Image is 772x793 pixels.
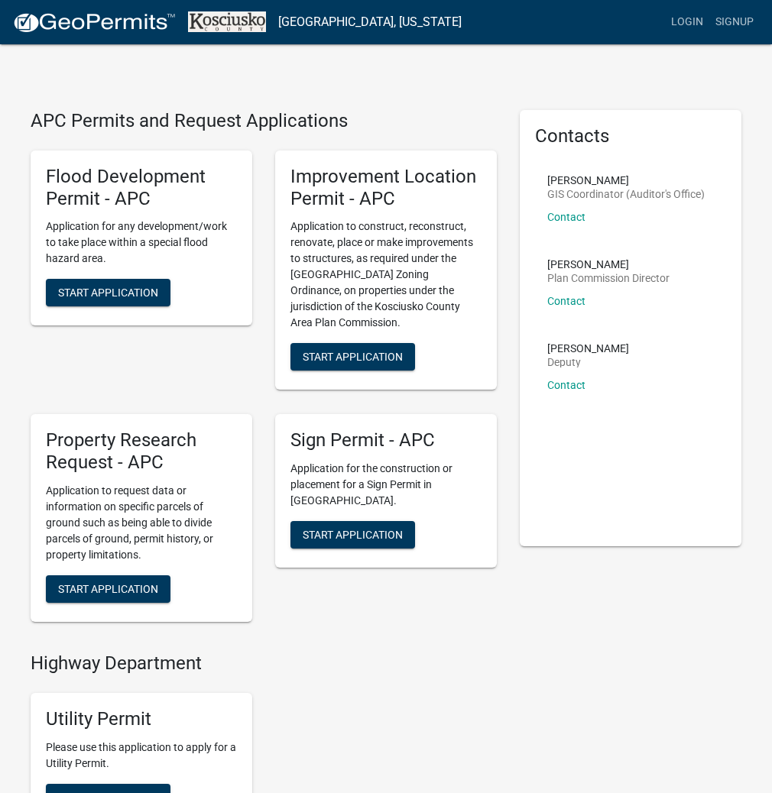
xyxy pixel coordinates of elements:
[58,286,158,299] span: Start Application
[290,218,482,331] p: Application to construct, reconstruct, renovate, place or make improvements to structures, as req...
[46,218,237,267] p: Application for any development/work to take place within a special flood hazard area.
[58,582,158,594] span: Start Application
[709,8,760,37] a: Signup
[547,211,585,223] a: Contact
[303,351,403,363] span: Start Application
[547,295,585,307] a: Contact
[188,11,266,32] img: Kosciusko County, Indiana
[31,110,497,132] h4: APC Permits and Request Applications
[278,9,462,35] a: [GEOGRAPHIC_DATA], [US_STATE]
[290,429,482,452] h5: Sign Permit - APC
[665,8,709,37] a: Login
[303,529,403,541] span: Start Application
[31,652,497,675] h4: Highway Department
[547,175,705,186] p: [PERSON_NAME]
[290,343,415,371] button: Start Application
[547,357,629,367] p: Deputy
[46,166,237,210] h5: Flood Development Permit - APC
[46,575,170,603] button: Start Application
[46,708,237,730] h5: Utility Permit
[547,189,705,199] p: GIS Coordinator (Auditor's Office)
[46,483,237,563] p: Application to request data or information on specific parcels of ground such as being able to di...
[535,125,726,147] h5: Contacts
[547,259,670,270] p: [PERSON_NAME]
[547,379,585,391] a: Contact
[290,166,482,210] h5: Improvement Location Permit - APC
[290,461,482,509] p: Application for the construction or placement for a Sign Permit in [GEOGRAPHIC_DATA].
[290,521,415,549] button: Start Application
[547,343,629,354] p: [PERSON_NAME]
[46,429,237,474] h5: Property Research Request - APC
[46,740,237,772] p: Please use this application to apply for a Utility Permit.
[547,273,670,283] p: Plan Commission Director
[46,279,170,306] button: Start Application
